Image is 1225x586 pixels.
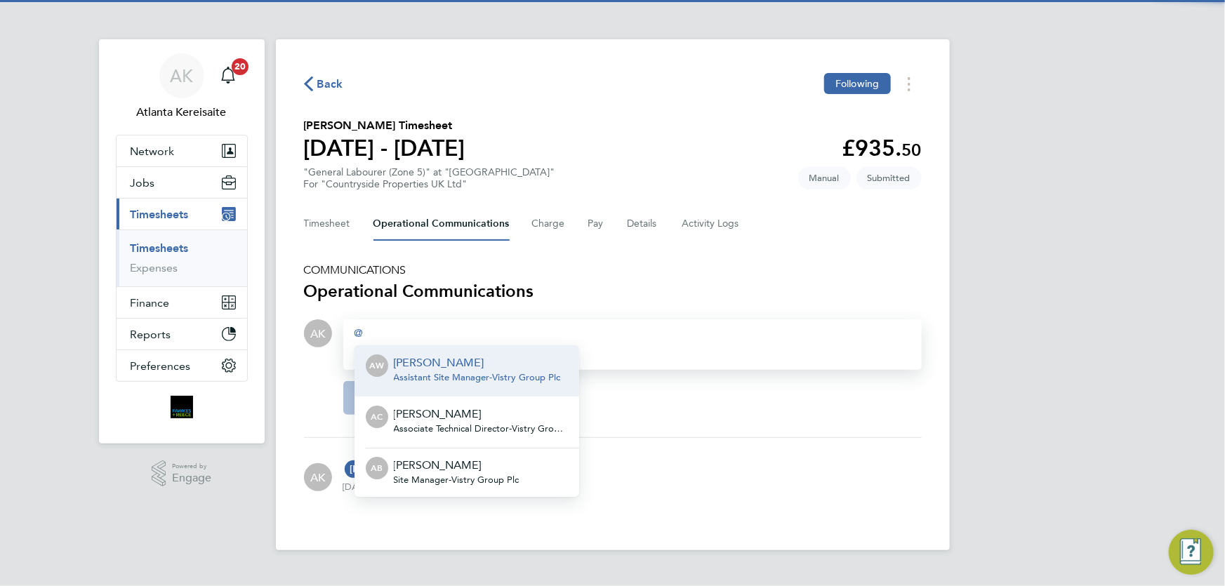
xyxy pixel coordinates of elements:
[304,166,555,190] div: "General Labourer (Zone 5)" at "[GEOGRAPHIC_DATA]"
[170,67,193,85] span: AK
[117,319,247,349] button: Reports
[394,372,561,383] span: Assistant Site Manager - Vistry Group Plc
[588,207,605,241] button: Pay
[304,319,332,347] div: Atlanta Kereisaite
[628,207,660,241] button: Details
[366,406,388,428] div: Adam Clarke
[532,207,566,241] button: Charge
[856,166,922,189] span: This timesheet is Submitted.
[366,457,388,479] div: Adam Bouncer
[116,104,248,121] span: Atlanta Kereisaite
[317,76,343,93] span: Back
[304,463,332,491] div: Atlanta Kereisaite
[373,207,510,241] button: Operational Communications
[824,73,890,94] button: Following
[798,166,851,189] span: This timesheet was manually created.
[682,207,741,241] button: Activity Logs
[214,53,242,98] a: 20
[99,39,265,444] nav: Main navigation
[131,328,171,341] span: Reports
[117,135,247,166] button: Network
[310,326,325,341] span: AK
[369,357,384,374] span: AW
[394,457,519,474] p: [PERSON_NAME]
[1169,530,1214,575] button: Engage Resource Center
[394,354,561,371] p: [PERSON_NAME]
[371,408,383,425] span: AC
[304,75,343,93] button: Back
[131,261,178,274] a: Expenses
[117,199,247,229] button: Timesheets
[152,460,211,487] a: Powered byEngage
[131,296,170,309] span: Finance
[131,176,155,189] span: Jobs
[842,135,922,161] app-decimal: £935.
[131,145,175,158] span: Network
[304,117,465,134] h2: [PERSON_NAME] Timesheet
[394,474,519,486] span: Site Manager - Vistry Group Plc
[394,406,568,422] p: [PERSON_NAME]
[172,472,211,484] span: Engage
[117,287,247,318] button: Finance
[304,134,465,162] h1: [DATE] - [DATE]
[345,460,437,478] span: [PERSON_NAME]
[304,280,922,302] h3: Operational Communications
[116,396,248,418] a: Go to home page
[304,207,351,241] button: Timesheet
[232,58,249,75] span: 20
[304,263,922,277] h5: COMMUNICATIONS
[835,77,879,90] span: Following
[902,140,922,160] span: 50
[304,178,555,190] div: For "Countryside Properties UK Ltd"
[131,359,191,373] span: Preferences
[896,73,922,95] button: Timesheets Menu
[343,481,406,493] div: [DATE] 09:24
[116,53,248,121] a: AKAtlanta Kereisaite
[117,229,247,286] div: Timesheets
[117,167,247,198] button: Jobs
[131,241,189,255] a: Timesheets
[394,423,568,434] span: Associate Technical Director - Vistry Group Plc
[366,354,388,377] div: Aaron Watkins
[310,470,325,485] span: AK
[171,396,193,418] img: bromak-logo-retina.png
[131,208,189,221] span: Timesheets
[371,460,383,477] span: AB
[172,460,211,472] span: Powered by
[117,350,247,381] button: Preferences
